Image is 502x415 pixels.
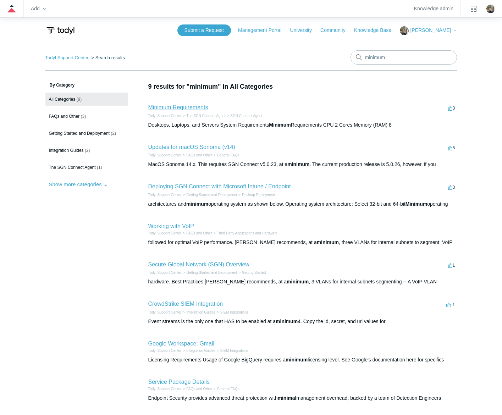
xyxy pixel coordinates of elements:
[186,271,237,275] a: Getting Started and Deployment
[45,161,128,174] a: The SGN Connect Agent (1)
[45,178,111,191] button: Show more categories
[230,114,262,118] a: SGN Connect Agent
[45,82,128,88] h3: By Category
[45,127,128,140] a: Getting Started and Deployment (2)
[215,348,248,353] li: SIEM Integrations
[31,7,46,11] zd-hc-trigger: Add
[290,27,319,34] a: University
[45,93,128,106] a: All Categories (9)
[148,387,182,391] a: Todyl Support Center
[181,348,215,353] li: Integration Guides
[148,271,182,275] a: Todyl Support Center
[354,27,398,34] a: Knowledge Base
[186,201,208,207] em: minimum
[148,394,457,402] div: Endpoint Security provides advanced threat protection with management overhead, backed by a team ...
[217,387,239,391] a: General FAQs
[181,386,212,392] li: FAQs and Other
[276,319,298,324] em: minimum
[212,386,239,392] li: General FAQs
[181,231,212,236] li: FAQs and Other
[148,161,457,168] div: MacOS Sonoma 14.x. This requires SGN Connect v5.0.23, at a . The current production release is 5....
[448,105,455,111] span: 3
[148,310,182,315] li: Todyl Support Center
[148,310,182,314] a: Todyl Support Center
[220,310,248,314] a: SIEM Integrations
[148,356,457,364] div: Licensing Requirements Usage of Google BigQuery requires a licensing level. See Google's document...
[45,144,128,157] a: Integration Guides (2)
[148,231,182,235] a: Todyl Support Center
[448,262,455,268] span: 1
[215,310,248,315] li: SIEM Integrations
[45,110,128,123] a: FAQs and Other (3)
[148,200,457,208] div: architectures and operating system as shown below. Operating system architecture: Select 32-bit a...
[148,278,457,286] div: hardware. Best Practices [PERSON_NAME] recommends, at a , 3 VLANs for internal subnets segmenting...
[148,193,182,197] a: Todyl Support Center
[85,148,90,153] span: (2)
[186,193,237,197] a: Getting Started and Deployment
[220,349,248,353] a: SIEM Integrations
[148,349,182,353] a: Todyl Support Center
[148,183,291,189] a: Deploying SGN Connect with Microsoft Intune / Endpoint
[186,310,215,314] a: Integration Guides
[217,231,277,235] a: Third Party Applications and Hardware
[148,379,210,385] a: Service Package Details
[148,114,182,118] a: Todyl Support Center
[97,165,102,170] span: (1)
[148,386,182,392] li: Todyl Support Center
[238,27,288,34] a: Management Portal
[148,270,182,275] li: Todyl Support Center
[320,27,353,34] a: Community
[351,50,457,65] input: Search
[177,24,231,36] a: Submit a Request
[186,153,212,157] a: FAQs and Other
[186,349,215,353] a: Integration Guides
[448,184,455,190] span: 3
[400,26,457,35] button: [PERSON_NAME]
[269,122,291,128] em: Minimum
[45,55,89,60] a: Todyl Support Center
[148,318,457,325] div: Event streams is the only one that HAS to be enabled at a 4. Copy the id, secret, and url values for
[90,55,125,60] li: Search results
[237,270,266,275] li: Getting Started
[212,231,277,236] li: Third Party Applications and Hardware
[217,153,239,157] a: General FAQs
[148,231,182,236] li: Todyl Support Center
[186,231,212,235] a: FAQs and Other
[81,114,86,119] span: (3)
[111,131,116,136] span: (2)
[148,113,182,118] li: Todyl Support Center
[486,5,495,13] zd-hc-trigger: Click your profile icon to open the profile menu
[237,192,275,198] li: Desktop Deployment
[410,27,451,33] span: [PERSON_NAME]
[242,271,266,275] a: Getting Started
[186,387,212,391] a: FAQs and Other
[148,261,249,267] a: Secure Global Network (SGN) Overview
[148,348,182,353] li: Todyl Support Center
[225,113,262,118] li: SGN Connect Agent
[242,193,275,197] a: Desktop Deployment
[446,302,455,307] span: -1
[287,279,309,284] em: minimum
[45,55,90,60] li: Todyl Support Center
[406,201,427,207] em: Minimum
[317,239,339,245] em: minimum
[278,395,297,401] em: minimal
[148,192,182,198] li: Todyl Support Center
[77,97,82,102] span: (9)
[148,341,214,347] a: Google Workspace: Gmail
[49,148,84,153] span: Integration Guides
[148,301,223,307] a: CrowdStrike SIEM Integration
[186,114,225,118] a: The SGN Connect Agent
[49,114,80,119] span: FAQs and Other
[212,153,239,158] li: General FAQs
[45,24,76,37] img: Todyl Support Center Help Center home page
[181,113,225,118] li: The SGN Connect Agent
[148,82,457,92] h1: 9 results for "minimum" in All Categories
[49,165,96,170] span: The SGN Connect Agent
[148,144,235,150] a: Updates for macOS Sonoma (v14)
[448,145,455,150] span: 5
[414,7,453,11] a: Knowledge admin
[49,97,76,102] span: All Categories
[181,192,237,198] li: Getting Started and Deployment
[148,153,182,157] a: Todyl Support Center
